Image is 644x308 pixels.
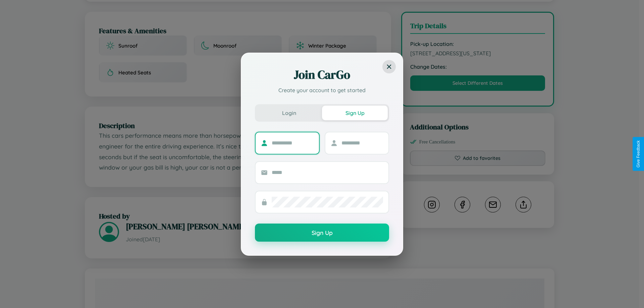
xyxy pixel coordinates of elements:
p: Create your account to get started [255,86,389,94]
button: Login [256,106,322,120]
button: Sign Up [322,106,388,120]
h2: Join CarGo [255,67,389,83]
div: Give Feedback [636,140,641,168]
button: Sign Up [255,224,389,242]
